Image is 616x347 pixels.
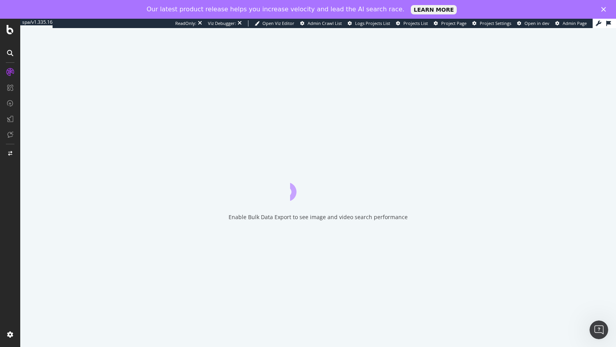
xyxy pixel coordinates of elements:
[175,20,196,27] div: ReadOnly:
[20,19,53,28] a: spa/v1.335.16
[255,20,294,27] a: Open Viz Editor
[262,20,294,26] span: Open Viz Editor
[308,20,342,26] span: Admin Crawl List
[411,5,457,14] a: LEARN MORE
[517,20,549,27] a: Open in dev
[434,20,466,27] a: Project Page
[20,19,53,25] div: spa/v1.335.16
[208,20,236,27] div: Viz Debugger:
[563,20,587,26] span: Admin Page
[396,20,428,27] a: Projects List
[590,320,608,339] iframe: Intercom live chat
[403,20,428,26] span: Projects List
[555,20,587,27] a: Admin Page
[300,20,342,27] a: Admin Crawl List
[290,173,346,201] div: animation
[601,7,609,12] div: Close
[348,20,390,27] a: Logs Projects List
[472,20,511,27] a: Project Settings
[524,20,549,26] span: Open in dev
[480,20,511,26] span: Project Settings
[441,20,466,26] span: Project Page
[229,213,408,221] div: Enable Bulk Data Export to see image and video search performance
[147,5,405,13] div: Our latest product release helps you increase velocity and lead the AI search race.
[355,20,390,26] span: Logs Projects List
